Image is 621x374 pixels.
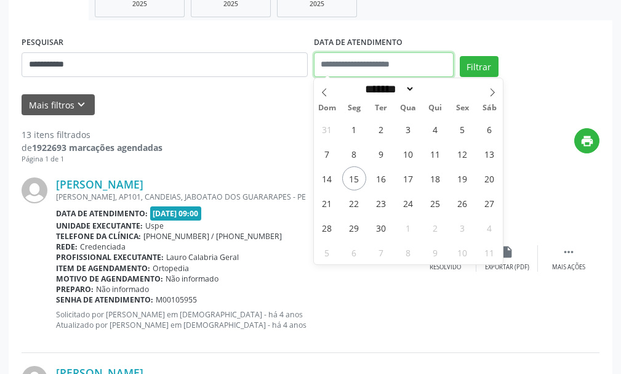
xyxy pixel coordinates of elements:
span: Uspe [145,221,164,231]
span: Lauro Calabria Geral [166,252,239,262]
label: PESQUISAR [22,33,63,52]
span: Dom [314,104,341,112]
span: Outubro 9, 2025 [423,240,447,264]
button: Filtrar [460,56,499,77]
b: Preparo: [56,284,94,295]
span: Setembro 21, 2025 [315,191,339,215]
span: Setembro 23, 2025 [369,191,393,215]
span: Qui [422,104,449,112]
i:  [562,245,575,259]
span: Setembro 6, 2025 [478,117,502,141]
a: [PERSON_NAME] [56,177,143,191]
span: Setembro 19, 2025 [451,166,475,190]
span: Qua [395,104,422,112]
span: Setembro 26, 2025 [451,191,475,215]
span: Setembro 15, 2025 [342,166,366,190]
select: Month [361,83,415,96]
span: M00105955 [156,295,197,305]
b: Profissional executante: [56,252,164,262]
span: Setembro 24, 2025 [396,191,420,215]
i: keyboard_arrow_down [74,98,88,112]
span: Setembro 30, 2025 [369,216,393,240]
b: Telefone da clínica: [56,231,141,242]
span: [DATE] 09:00 [150,206,202,221]
span: Setembro 18, 2025 [423,166,447,190]
span: Setembro 2, 2025 [369,117,393,141]
i: insert_drive_file [500,245,514,259]
span: Setembro 4, 2025 [423,117,447,141]
span: Credenciada [80,242,126,252]
div: Resolvido [430,263,461,272]
strong: 1922693 marcações agendadas [32,142,162,153]
div: Exportar (PDF) [485,263,529,272]
b: Data de atendimento: [56,208,148,219]
span: Setembro 9, 2025 [369,142,393,166]
span: Setembro 1, 2025 [342,117,366,141]
span: Setembro 14, 2025 [315,166,339,190]
span: Não informado [96,284,149,295]
span: Agosto 31, 2025 [315,117,339,141]
div: Mais ações [552,263,585,272]
span: Outubro 1, 2025 [396,216,420,240]
span: Sáb [476,104,503,112]
span: Outubro 3, 2025 [451,216,475,240]
span: Outubro 7, 2025 [369,240,393,264]
span: Setembro 13, 2025 [478,142,502,166]
span: Ortopedia [153,263,189,274]
span: Não informado [166,274,218,284]
span: Setembro 3, 2025 [396,117,420,141]
span: Setembro 25, 2025 [423,191,447,215]
span: Setembro 12, 2025 [451,142,475,166]
span: Outubro 6, 2025 [342,240,366,264]
span: Outubro 8, 2025 [396,240,420,264]
div: [PERSON_NAME], AP101, CANDEIAS, JABOATAO DOS GUARARAPES - PE [56,192,415,202]
span: Setembro 28, 2025 [315,216,339,240]
b: Rede: [56,242,78,252]
span: Setembro 7, 2025 [315,142,339,166]
span: Outubro 11, 2025 [478,240,502,264]
i: print [580,134,594,148]
span: Setembro 20, 2025 [478,166,502,190]
input: Year [415,83,455,96]
b: Motivo de agendamento: [56,274,163,284]
span: [PHONE_NUMBER] / [PHONE_NUMBER] [143,231,282,242]
span: Seg [340,104,367,112]
span: Outubro 2, 2025 [423,216,447,240]
span: Setembro 11, 2025 [423,142,447,166]
div: Página 1 de 1 [22,154,162,165]
p: Solicitado por [PERSON_NAME] em [DEMOGRAPHIC_DATA] - há 4 anos Atualizado por [PERSON_NAME] em [D... [56,309,415,330]
span: Outubro 10, 2025 [451,240,475,264]
span: Setembro 10, 2025 [396,142,420,166]
span: Sex [449,104,476,112]
span: Outubro 4, 2025 [478,216,502,240]
span: Setembro 29, 2025 [342,216,366,240]
label: DATA DE ATENDIMENTO [314,33,403,52]
span: Setembro 8, 2025 [342,142,366,166]
button: print [574,128,599,153]
span: Setembro 22, 2025 [342,191,366,215]
div: de [22,141,162,154]
span: Ter [367,104,395,112]
span: Setembro 17, 2025 [396,166,420,190]
span: Setembro 27, 2025 [478,191,502,215]
span: Setembro 16, 2025 [369,166,393,190]
span: Outubro 5, 2025 [315,240,339,264]
b: Unidade executante: [56,221,143,231]
button: Mais filtroskeyboard_arrow_down [22,94,95,116]
img: img [22,177,47,203]
div: 13 itens filtrados [22,128,162,141]
b: Senha de atendimento: [56,295,153,305]
b: Item de agendamento: [56,263,150,274]
span: Setembro 5, 2025 [451,117,475,141]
